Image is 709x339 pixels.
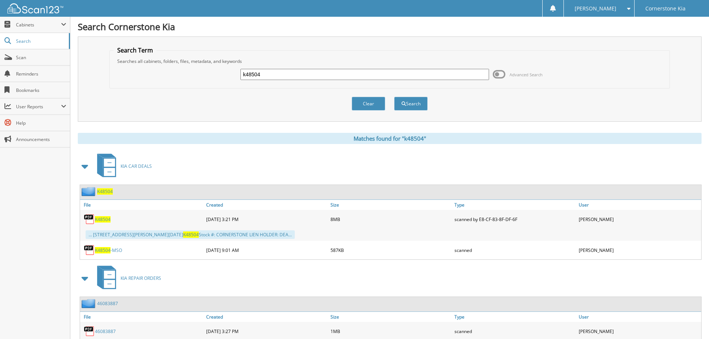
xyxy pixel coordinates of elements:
span: [PERSON_NAME] [575,6,616,11]
span: Advanced Search [510,72,543,77]
a: User [577,312,701,322]
a: Type [453,200,577,210]
div: [DATE] 3:27 PM [204,324,329,339]
a: Size [329,312,453,322]
a: KIA REPAIR ORDERS [93,263,161,293]
div: [DATE] 3:21 PM [204,212,329,227]
img: PDF.png [84,244,95,256]
div: ... [STREET_ADDRESS][PERSON_NAME][DATE] Stock #: CORNERSTONE LIEN HOLDER: DEA... [86,230,295,239]
div: 587KB [329,243,453,258]
span: K48504 [95,247,111,253]
div: [PERSON_NAME] [577,324,701,339]
div: [PERSON_NAME] [577,212,701,227]
div: scanned [453,243,577,258]
span: Cornerstone Kia [645,6,686,11]
a: K48504-MSO [95,247,122,253]
legend: Search Term [114,46,157,54]
span: Search [16,38,65,44]
h1: Search Cornerstone Kia [78,20,702,33]
span: Bookmarks [16,87,66,93]
a: File [80,200,204,210]
img: folder2.png [82,299,97,308]
img: PDF.png [84,214,95,225]
img: scan123-logo-white.svg [7,3,63,13]
a: 46083887 [97,300,118,307]
div: Matches found for "k48504" [78,133,702,144]
a: KIA CAR DEALS [93,151,152,181]
button: Search [394,97,428,111]
img: folder2.png [82,187,97,196]
a: Created [204,312,329,322]
a: Created [204,200,329,210]
iframe: Chat Widget [672,303,709,339]
a: Type [453,312,577,322]
span: Scan [16,54,66,61]
div: [PERSON_NAME] [577,243,701,258]
span: Reminders [16,71,66,77]
div: scanned by E8-CF-83-8F-DF-6F [453,212,577,227]
span: Cabinets [16,22,61,28]
a: Size [329,200,453,210]
a: User [577,200,701,210]
span: KIA CAR DEALS [121,163,152,169]
div: scanned [453,324,577,339]
img: PDF.png [84,326,95,337]
div: 1MB [329,324,453,339]
span: Help [16,120,66,126]
button: Clear [352,97,385,111]
a: 46083887 [95,328,116,335]
a: File [80,312,204,322]
span: KIA REPAIR ORDERS [121,275,161,281]
span: K48504 [183,231,199,238]
span: Announcements [16,136,66,143]
span: User Reports [16,103,61,110]
div: [DATE] 9:01 AM [204,243,329,258]
div: Searches all cabinets, folders, files, metadata, and keywords [114,58,666,64]
a: K48504 [95,216,111,223]
div: 8MB [329,212,453,227]
a: K48504 [97,188,113,195]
